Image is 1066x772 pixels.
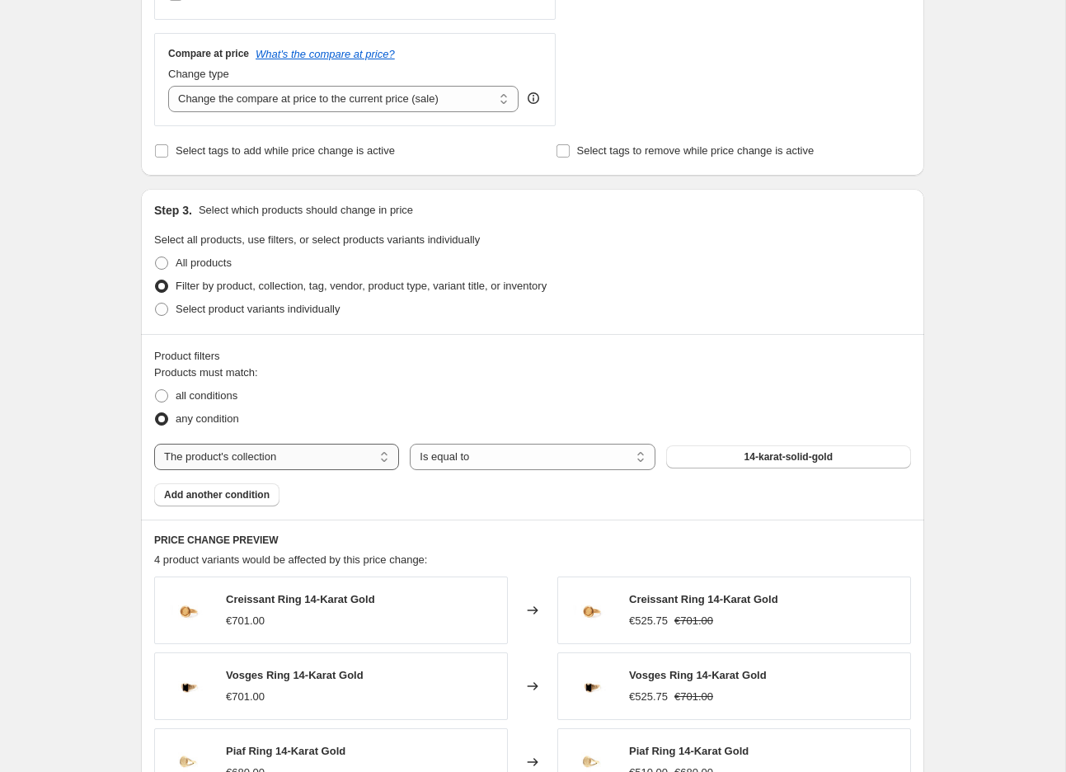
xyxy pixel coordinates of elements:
[154,553,427,566] span: 4 product variants would be affected by this price change:
[154,483,279,506] button: Add another condition
[577,144,815,157] span: Select tags to remove while price change is active
[226,689,265,705] div: €701.00
[168,47,249,60] h3: Compare at price
[199,202,413,219] p: Select which products should change in price
[176,412,239,425] span: any condition
[176,257,232,269] span: All products
[226,669,364,681] span: Vosges Ring 14-Karat Gold
[163,586,213,635] img: mimiettoi-creissant-ring-gold_50c70333-1214-4898-9f36-ec26bbbf76cf_80x.jpg
[674,689,713,705] strike: €701.00
[629,593,778,605] span: Creissant Ring 14-Karat Gold
[154,202,192,219] h2: Step 3.
[566,586,616,635] img: mimiettoi-creissant-ring-gold_50c70333-1214-4898-9f36-ec26bbbf76cf_80x.jpg
[629,669,767,681] span: Vosges Ring 14-Karat Gold
[666,445,911,468] button: 14-karat-solid-gold
[176,280,547,292] span: Filter by product, collection, tag, vendor, product type, variant title, or inventory
[154,348,911,365] div: Product filters
[226,593,375,605] span: Creissant Ring 14-Karat Gold
[629,745,749,757] span: Piaf Ring 14-Karat Gold
[566,661,616,711] img: mimiettoi-vosges-ring-14k-solid-gold_80x.jpg
[168,68,229,80] span: Change type
[256,48,395,60] button: What's the compare at price?
[525,90,542,106] div: help
[154,366,258,379] span: Products must match:
[226,745,345,757] span: Piaf Ring 14-Karat Gold
[176,303,340,315] span: Select product variants individually
[176,144,395,157] span: Select tags to add while price change is active
[164,488,270,501] span: Add another condition
[154,233,480,246] span: Select all products, use filters, or select products variants individually
[629,613,668,629] div: €525.75
[163,661,213,711] img: mimiettoi-vosges-ring-14k-solid-gold_80x.jpg
[629,689,668,705] div: €525.75
[674,613,713,629] strike: €701.00
[176,389,237,402] span: all conditions
[744,450,833,464] span: 14-karat-solid-gold
[154,534,911,547] h6: PRICE CHANGE PREVIEW
[226,613,265,629] div: €701.00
